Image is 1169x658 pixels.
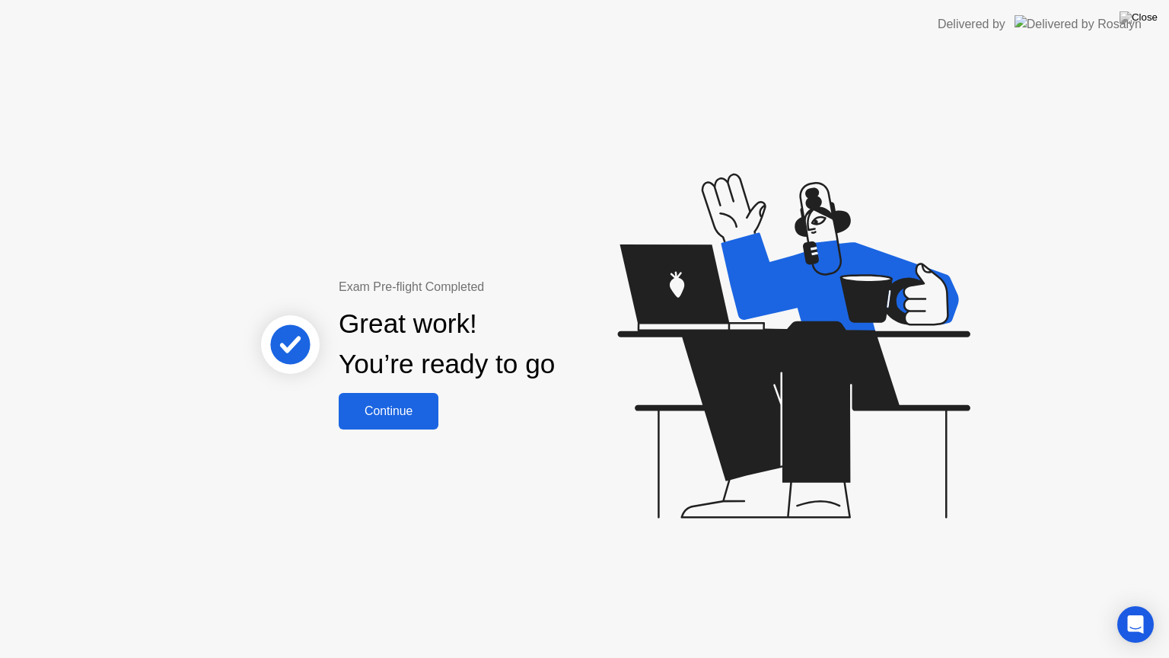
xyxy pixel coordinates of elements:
[339,393,438,430] button: Continue
[1117,606,1154,643] div: Open Intercom Messenger
[339,304,555,385] div: Great work! You’re ready to go
[343,404,434,418] div: Continue
[938,15,1005,34] div: Delivered by
[1015,15,1142,33] img: Delivered by Rosalyn
[1120,11,1158,24] img: Close
[339,278,653,296] div: Exam Pre-flight Completed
